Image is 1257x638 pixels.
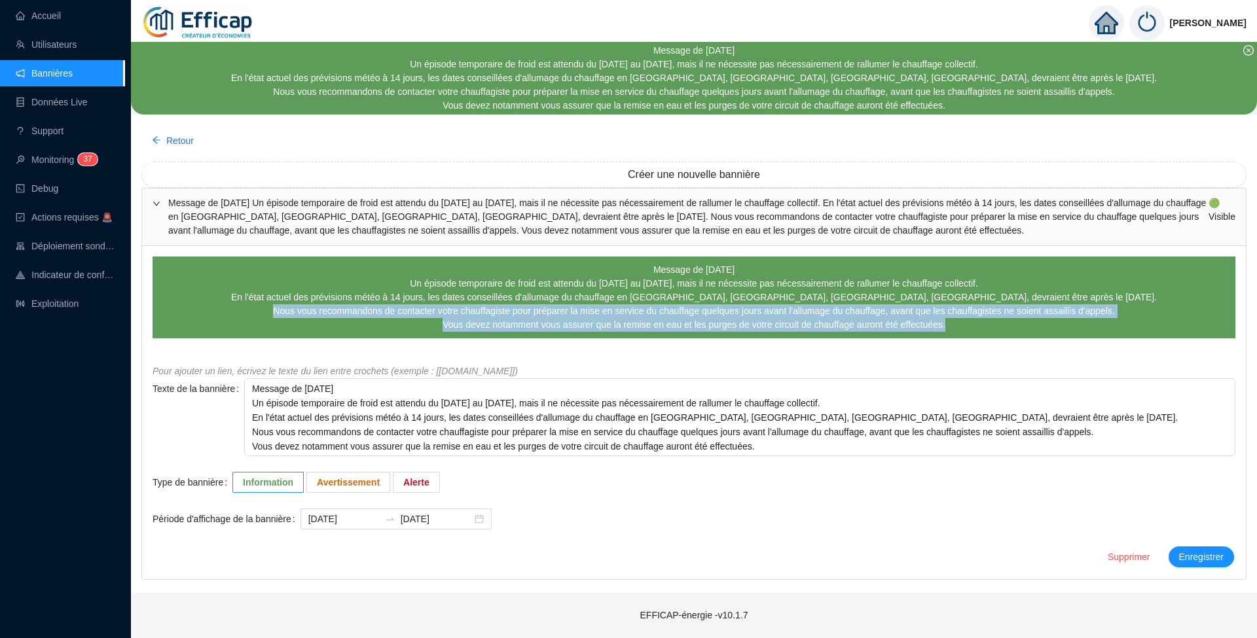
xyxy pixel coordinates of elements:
span: arrow-left [152,135,161,145]
button: Créer une nouvelle bannière [141,162,1247,188]
span: expanded [153,200,160,207]
div: En l'état actuel des prévisions météo à 14 jours, les dates conseillées d'allumage du chauffage e... [231,291,1157,304]
i: Pour ajouter un lien, écrivez le texte du lien entre crochets (exemple : [[DOMAIN_NAME]]) [153,366,518,376]
span: 🟢 Visible [1209,198,1235,222]
span: Supprimer [1108,550,1150,564]
span: Information [243,477,293,487]
span: Message de [DATE] Un épisode temporaire de froid est attendu du [DATE] au [DATE], mais il ne néce... [168,196,1209,238]
span: 3 [83,154,88,164]
div: Message de [DATE] Un épisode temporaire de froid est attendu du [DATE] au [DATE], mais il ne néce... [142,188,1246,245]
span: home [1095,11,1118,35]
div: Vous devez notamment vous assurer que la remise en eau et les purges de votre circuit de chauffag... [231,99,1157,113]
div: Nous vous recommandons de contacter votre chauffagiste pour préparer la mise en service du chauff... [231,304,1157,318]
button: Supprimer [1097,546,1161,567]
img: power [1129,5,1165,41]
span: to [385,514,395,524]
span: swap-right [385,514,395,524]
span: Avertissement [317,477,380,487]
span: check-square [16,213,25,222]
div: Vous devez notamment vous assurer que la remise en eau et les purges de votre circuit de chauffag... [231,318,1157,332]
span: Alerte [403,477,429,487]
a: heat-mapIndicateur de confort [16,270,115,280]
label: Période d'affichage de la bannière [153,508,301,529]
span: Enregistrer [1179,550,1224,564]
a: codeDebug [16,183,58,194]
span: close-circle [1243,45,1254,56]
div: Nous vous recommandons de contacter votre chauffagiste pour préparer la mise en service du chauff... [231,85,1157,99]
span: EFFICAP-énergie - v10.1.7 [640,610,748,620]
a: notificationBannières [16,68,73,79]
a: monitorMonitoring37 [16,154,94,165]
button: Enregistrer [1169,546,1234,567]
a: slidersExploitation [16,298,79,309]
button: Retour [141,130,204,151]
a: teamUtilisateurs [16,39,77,50]
label: Type de bannière [153,472,232,493]
input: Date de fin [401,512,472,526]
span: Actions requises 🚨 [31,212,113,222]
sup: 37 [78,153,97,166]
span: Créer une nouvelle bannière [628,167,760,183]
a: homeAccueil [16,10,61,21]
textarea: Texte de la bannière [244,378,1235,456]
div: Un épisode temporaire de froid est attendu du [DATE] au [DATE], mais il ne nécessite pas nécessai... [231,277,1157,291]
div: Message de [DATE] [231,44,1157,58]
div: Un épisode temporaire de froid est attendu du [DATE] au [DATE], mais il ne nécessite pas nécessai... [231,58,1157,71]
a: clusterDéploiement sondes [16,241,115,251]
a: databaseDonnées Live [16,97,88,107]
span: Retour [166,134,194,148]
input: Période d'affichage de la bannière [308,512,380,526]
label: Texte de la bannière [153,378,244,399]
a: questionSupport [16,126,64,136]
div: En l'état actuel des prévisions météo à 14 jours, les dates conseillées d'allumage du chauffage e... [231,71,1157,85]
div: Message de [DATE] [231,263,1157,277]
span: 7 [88,154,92,164]
span: [PERSON_NAME] [1170,2,1247,44]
